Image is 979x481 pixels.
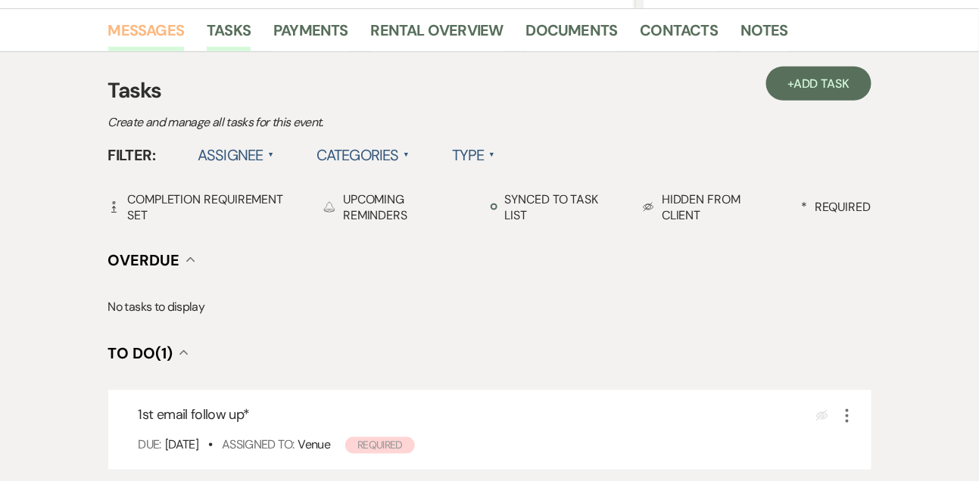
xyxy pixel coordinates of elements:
a: Messages [108,18,185,51]
span: ▲ [268,149,274,161]
span: To Do (1) [108,343,173,363]
a: Notes [740,18,788,51]
button: Overdue [108,253,195,268]
label: Categories [316,141,410,169]
a: Payments [273,18,348,51]
h3: Tasks [108,75,871,107]
span: Overdue [108,250,180,270]
label: Type [452,141,495,169]
p: No tasks to display [108,297,871,317]
span: [DATE] [165,437,198,453]
label: Assignee [198,141,274,169]
span: Required [345,437,415,454]
span: Add Task [793,76,850,92]
div: Hidden from Client [643,191,780,223]
div: Completion Requirement Set [108,191,302,223]
span: Venue [298,437,330,453]
b: • [208,437,212,453]
a: Rental Overview [371,18,504,51]
span: Due: [139,437,161,453]
a: Documents [526,18,618,51]
span: 1st email follow up * [139,406,250,424]
a: Tasks [207,18,251,51]
div: Synced to task list [491,191,621,223]
span: ▲ [404,149,410,161]
button: To Do(1) [108,346,189,361]
a: Contacts [641,18,719,51]
p: Create and manage all tasks for this event. [108,113,638,132]
div: Required [801,199,871,215]
span: Assigned To: [222,437,294,453]
a: +Add Task [766,67,871,101]
div: Upcoming Reminders [323,191,468,223]
span: Filter: [108,144,156,166]
span: ▲ [489,149,495,161]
